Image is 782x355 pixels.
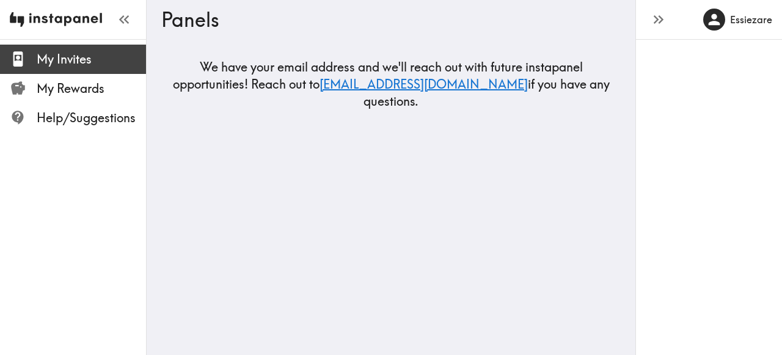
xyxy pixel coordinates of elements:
[37,51,146,68] span: My Invites
[161,59,621,110] h5: We have your email address and we'll reach out with future instapanel opportunities! Reach out to...
[37,109,146,126] span: Help/Suggestions
[161,8,611,31] h3: Panels
[37,80,146,97] span: My Rewards
[320,76,528,92] a: [EMAIL_ADDRESS][DOMAIN_NAME]
[730,13,772,26] h6: Essiezare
